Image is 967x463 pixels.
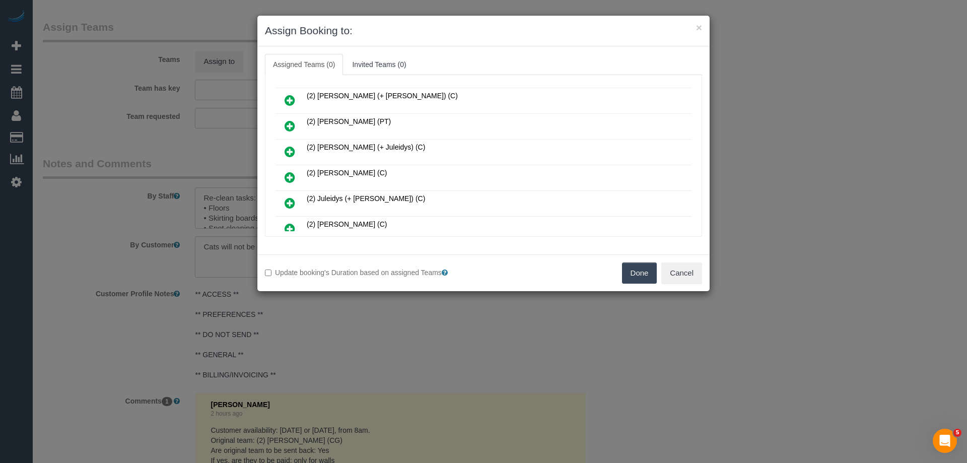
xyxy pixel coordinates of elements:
[661,262,702,284] button: Cancel
[344,54,414,75] a: Invited Teams (0)
[307,143,425,151] span: (2) [PERSON_NAME] (+ Juleidys) (C)
[307,117,391,125] span: (2) [PERSON_NAME] (PT)
[307,169,387,177] span: (2) [PERSON_NAME] (C)
[265,23,702,38] h3: Assign Booking to:
[307,194,425,203] span: (2) Juleidys (+ [PERSON_NAME]) (C)
[953,429,961,437] span: 5
[696,22,702,33] button: ×
[307,220,387,228] span: (2) [PERSON_NAME] (C)
[933,429,957,453] iframe: Intercom live chat
[265,270,271,276] input: Update booking's Duration based on assigned Teams
[265,54,343,75] a: Assigned Teams (0)
[622,262,657,284] button: Done
[307,92,458,100] span: (2) [PERSON_NAME] (+ [PERSON_NAME]) (C)
[265,268,476,278] label: Update booking's Duration based on assigned Teams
